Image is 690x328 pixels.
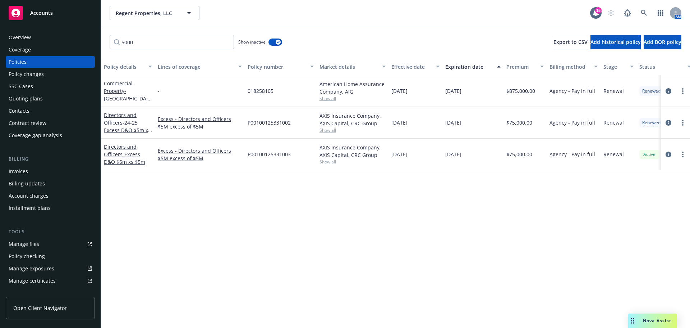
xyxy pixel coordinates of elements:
a: Switch app [653,6,668,20]
button: Effective date [388,58,442,75]
button: Market details [317,58,388,75]
div: Expiration date [445,63,493,71]
div: Quoting plans [9,93,43,104]
span: [DATE] [445,87,461,95]
span: Active [642,151,657,158]
span: [DATE] [445,119,461,126]
a: SSC Cases [6,81,95,92]
button: Billing method [547,58,601,75]
span: 018258105 [248,87,273,95]
span: P00100125331003 [248,150,291,158]
div: Premium [506,63,536,71]
div: Manage certificates [9,275,56,287]
button: Policy number [245,58,317,75]
a: Start snowing [604,6,618,20]
div: Contract review [9,117,46,129]
div: Contacts [9,105,29,117]
span: Renewal [603,87,624,95]
div: Manage files [9,238,39,250]
a: Contract review [6,117,95,129]
a: Excess - Directors and Officers $5M excess of $5M [158,147,242,162]
a: more [678,150,687,159]
a: Policy changes [6,68,95,80]
span: Add BOR policy [644,39,681,45]
div: Manage claims [9,287,45,299]
div: Policy details [104,63,144,71]
a: Overview [6,32,95,43]
span: Agency - Pay in full [549,150,595,158]
div: Billing [6,156,95,163]
a: Coverage [6,44,95,55]
button: Add historical policy [590,35,641,49]
div: Overview [9,32,31,43]
a: Report a Bug [620,6,635,20]
button: Premium [503,58,547,75]
div: Policy number [248,63,306,71]
span: P00100125331002 [248,119,291,126]
div: Invoices [9,166,28,177]
div: Drag to move [628,314,637,328]
div: Lines of coverage [158,63,234,71]
a: Quoting plans [6,93,95,104]
a: Excess - Directors and Officers $5M excess of $5M [158,115,242,130]
div: Account charges [9,190,49,202]
div: Effective date [391,63,432,71]
span: Accounts [30,10,53,16]
input: Filter by keyword... [110,35,234,49]
button: Regent Properties, LLC [110,6,199,20]
span: Export to CSV [553,39,588,45]
a: circleInformation [664,87,673,95]
a: circleInformation [664,150,673,159]
a: Manage files [6,238,95,250]
span: [DATE] [445,150,461,158]
div: Policies [9,56,27,68]
a: Billing updates [6,178,95,189]
a: Accounts [6,3,95,23]
a: Installment plans [6,202,95,214]
a: more [678,87,687,95]
span: Add historical policy [590,39,641,45]
a: Contacts [6,105,95,117]
a: Invoices [6,166,95,177]
button: Lines of coverage [155,58,245,75]
span: - 24-25 Excess D&O $5m xs $5m P00100125331002 [104,119,152,149]
span: Nova Assist [643,318,671,324]
div: Status [639,63,683,71]
span: Renewal [603,119,624,126]
span: - Excess D&O $5m xs $5m [104,151,145,165]
span: Agency - Pay in full [549,87,595,95]
a: more [678,118,687,127]
span: Renewed [642,120,661,126]
a: Manage claims [6,287,95,299]
span: Regent Properties, LLC [116,9,178,17]
span: Renewal [603,150,624,158]
span: Agency - Pay in full [549,119,595,126]
span: $875,000.00 [506,87,535,95]
div: Coverage gap analysis [9,130,62,141]
div: Market details [319,63,378,71]
span: Renewed [642,88,661,94]
a: Manage certificates [6,275,95,287]
a: Account charges [6,190,95,202]
a: Policy checking [6,251,95,262]
div: Coverage [9,44,31,55]
a: circleInformation [664,118,673,127]
span: - [158,87,160,95]
span: Show inactive [238,39,266,45]
span: [DATE] [391,150,408,158]
a: Policies [6,56,95,68]
a: Directors and Officers [104,143,145,165]
button: Expiration date [442,58,503,75]
span: Show all [319,95,386,102]
div: American Home Assurance Company, AIG [319,80,386,95]
div: SSC Cases [9,81,33,92]
button: Export to CSV [553,35,588,49]
span: $75,000.00 [506,150,532,158]
div: Installment plans [9,202,51,214]
div: Billing method [549,63,590,71]
div: AXIS Insurance Company, AXIS Capital, CRC Group [319,144,386,159]
button: Add BOR policy [644,35,681,49]
span: Open Client Navigator [13,304,67,312]
div: Policy checking [9,251,45,262]
a: Directors and Officers [104,112,151,149]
